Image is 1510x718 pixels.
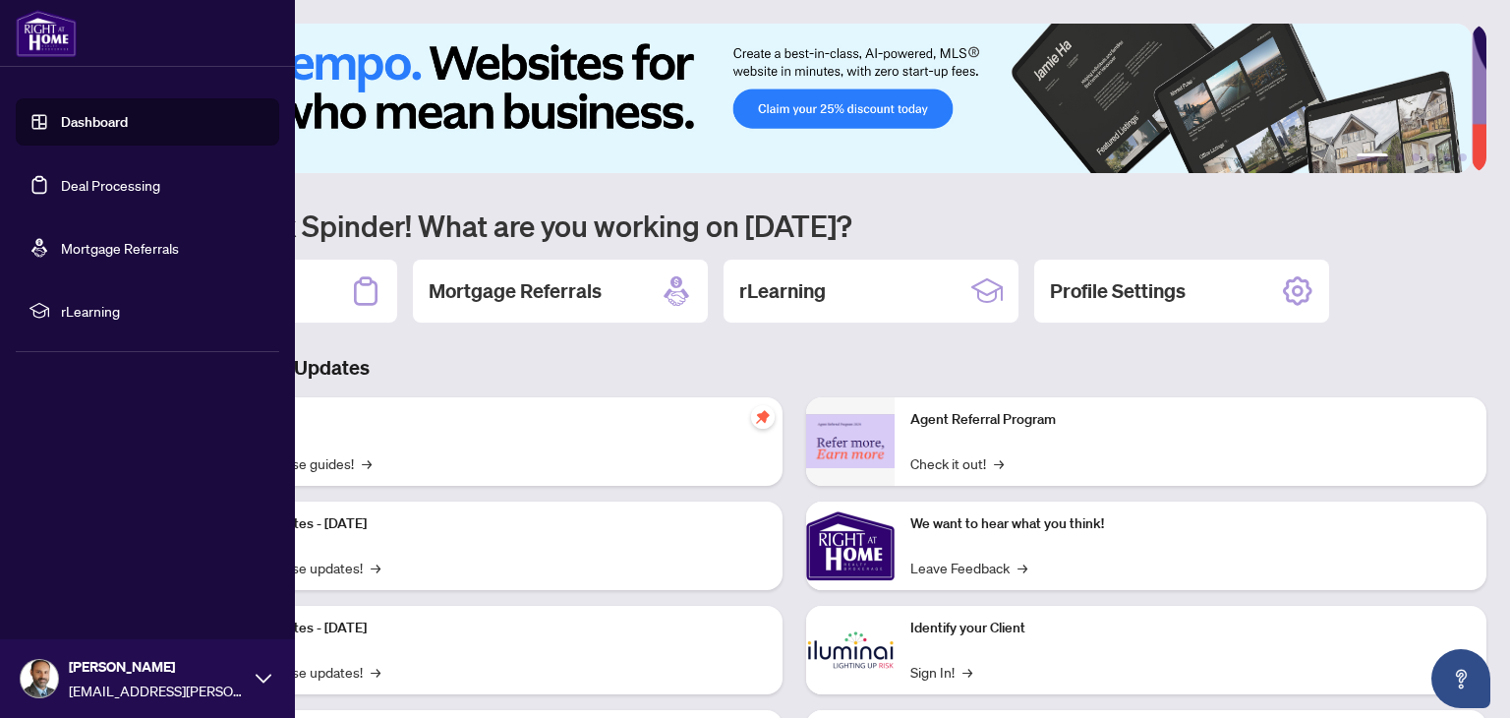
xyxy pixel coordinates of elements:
[1017,557,1027,578] span: →
[69,680,246,701] span: [EMAIL_ADDRESS][PERSON_NAME][DOMAIN_NAME]
[994,452,1004,474] span: →
[206,409,767,431] p: Self-Help
[910,452,1004,474] a: Check it out!→
[1443,153,1451,161] button: 5
[910,661,972,683] a: Sign In!→
[806,502,895,590] img: We want to hear what you think!
[61,113,128,131] a: Dashboard
[102,24,1472,173] img: Slide 0
[910,513,1471,535] p: We want to hear what you think!
[806,414,895,468] img: Agent Referral Program
[61,300,265,322] span: rLearning
[371,661,380,683] span: →
[69,656,246,678] span: [PERSON_NAME]
[16,10,77,57] img: logo
[1050,277,1186,305] h2: Profile Settings
[206,513,767,535] p: Platform Updates - [DATE]
[910,557,1027,578] a: Leave Feedback→
[429,277,602,305] h2: Mortgage Referrals
[61,239,179,257] a: Mortgage Referrals
[61,176,160,194] a: Deal Processing
[1357,153,1388,161] button: 1
[1396,153,1404,161] button: 2
[910,409,1471,431] p: Agent Referral Program
[102,354,1486,382] h3: Brokerage & Industry Updates
[910,618,1471,639] p: Identify your Client
[206,618,767,639] p: Platform Updates - [DATE]
[1412,153,1420,161] button: 3
[751,405,775,429] span: pushpin
[362,452,372,474] span: →
[1459,153,1467,161] button: 6
[1427,153,1435,161] button: 4
[739,277,826,305] h2: rLearning
[806,606,895,694] img: Identify your Client
[962,661,972,683] span: →
[21,660,58,697] img: Profile Icon
[371,557,380,578] span: →
[1431,649,1490,708] button: Open asap
[102,207,1486,244] h1: Welcome back Spinder! What are you working on [DATE]?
